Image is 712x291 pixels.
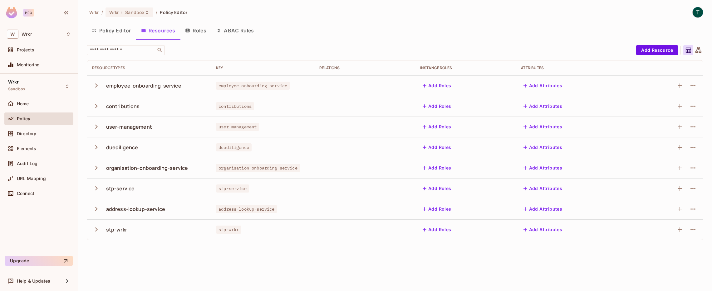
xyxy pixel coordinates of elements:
span: Sandbox [8,87,25,92]
div: stp-service [106,185,135,192]
span: Policy Editor [160,9,187,15]
button: Resources [136,23,180,38]
li: / [101,9,103,15]
div: address-lookup-service [106,206,165,212]
div: Resource Types [92,65,206,70]
button: Add Roles [420,81,454,91]
li: / [156,9,157,15]
button: Upgrade [5,256,73,266]
span: user-management [216,123,259,131]
span: contributions [216,102,254,110]
span: Connect [17,191,34,196]
button: Add Attributes [521,81,565,91]
button: Add Attributes [521,225,565,235]
div: organisation-onboarding-service [106,165,188,171]
img: SReyMgAAAABJRU5ErkJggg== [6,7,17,18]
span: the active workspace [89,9,99,15]
span: Wrkr [109,9,119,15]
span: Home [17,101,29,106]
button: Add Roles [420,101,454,111]
div: duediligence [106,144,138,151]
button: Add Attributes [521,142,565,152]
img: Teerawat Prarom [693,7,703,17]
button: Add Roles [420,204,454,214]
span: Wrkr [8,79,19,84]
button: Add Attributes [521,101,565,111]
div: user-management [106,123,152,130]
span: organisation-onboarding-service [216,164,300,172]
div: Key [216,65,309,70]
button: ABAC Rules [211,23,259,38]
button: Roles [180,23,211,38]
span: URL Mapping [17,176,46,181]
span: Policy [17,116,30,121]
span: Sandbox [125,9,145,15]
button: Add Roles [420,142,454,152]
button: Add Roles [420,225,454,235]
button: Add Roles [420,122,454,132]
div: stp-wrkr [106,226,127,233]
button: Add Roles [420,184,454,193]
span: Directory [17,131,36,136]
span: Monitoring [17,62,40,67]
span: Workspace: Wrkr [22,32,32,37]
div: Attributes [521,65,627,70]
button: Add Attributes [521,204,565,214]
div: Instance roles [420,65,511,70]
span: Help & Updates [17,279,50,284]
span: : [121,10,123,15]
div: Relations [319,65,410,70]
span: W [7,30,18,39]
div: contributions [106,103,140,110]
span: stp-service [216,184,249,193]
div: employee-onboarding-service [106,82,181,89]
span: stp-wrkr [216,226,241,234]
span: duediligence [216,143,252,151]
button: Add Resource [636,45,678,55]
button: Add Attributes [521,163,565,173]
span: Audit Log [17,161,37,166]
span: Elements [17,146,36,151]
span: employee-onboarding-service [216,82,290,90]
span: address-lookup-service [216,205,277,213]
span: Projects [17,47,34,52]
button: Add Attributes [521,184,565,193]
button: Policy Editor [87,23,136,38]
button: Add Roles [420,163,454,173]
div: Pro [23,9,34,17]
button: Add Attributes [521,122,565,132]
